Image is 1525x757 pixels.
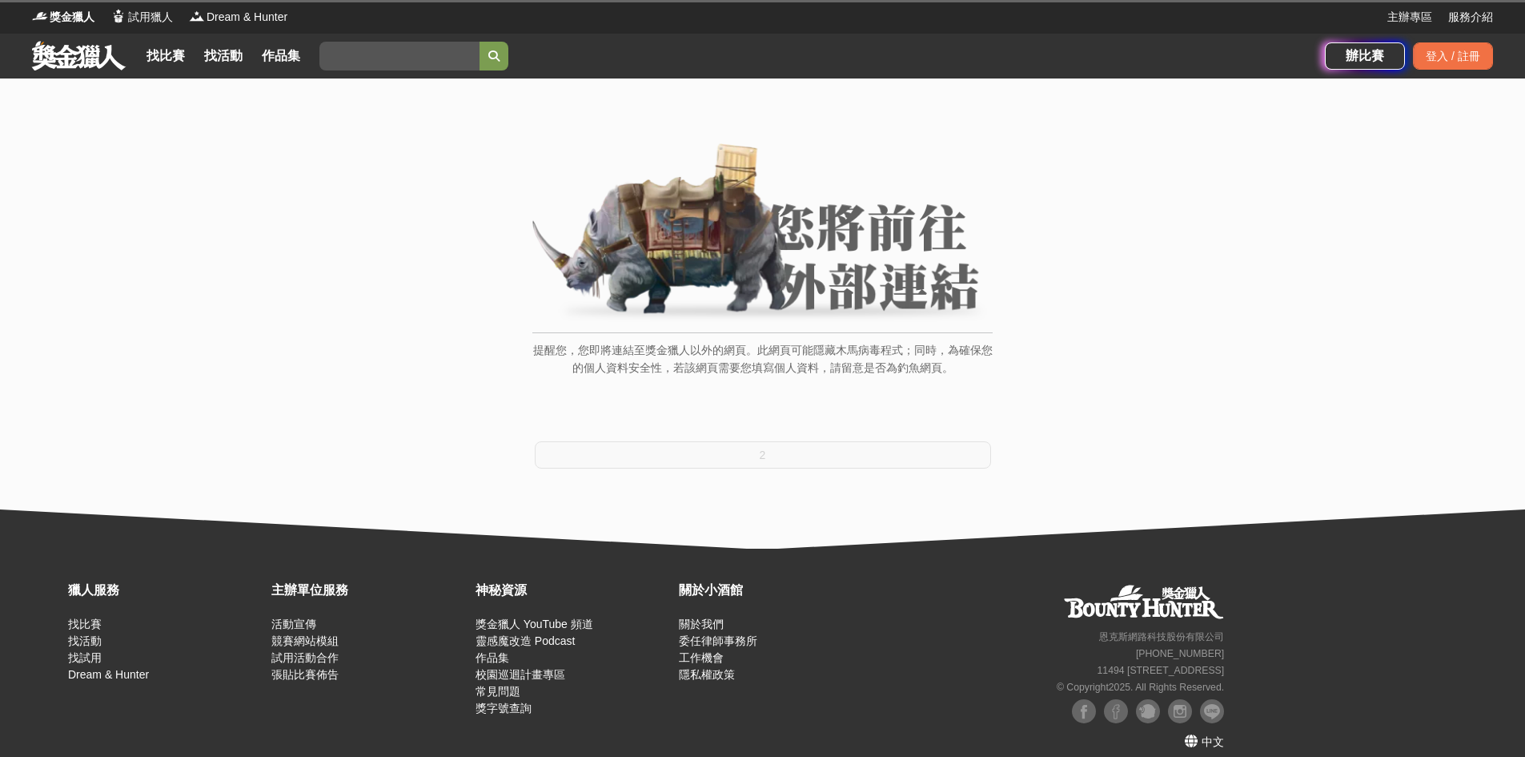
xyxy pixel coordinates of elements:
img: Logo [189,8,205,24]
a: 工作機會 [679,651,724,664]
p: 提醒您，您即將連結至獎金獵人以外的網頁。此網頁可能隱藏木馬病毒程式；同時，為確保您的個人資料安全性，若該網頁需要您填寫個人資料，請留意是否為釣魚網頁。 [532,341,993,393]
a: 獎金獵人 YouTube 頻道 [476,618,593,630]
a: Logo獎金獵人 [32,9,94,26]
img: Logo [110,8,126,24]
a: 作品集 [255,45,307,67]
a: 找比賽 [140,45,191,67]
div: 獵人服務 [68,581,263,600]
div: 登入 / 註冊 [1413,42,1493,70]
img: Facebook [1104,699,1128,723]
a: 獎字號查詢 [476,702,532,715]
a: 找活動 [68,634,102,647]
a: 隱私權政策 [679,668,735,681]
span: 獎金獵人 [50,9,94,26]
a: 作品集 [476,651,509,664]
img: Plurk [1136,699,1160,723]
span: 中文 [1202,735,1224,748]
a: 常見問題 [476,685,520,698]
a: Dream & Hunter [68,668,149,681]
a: LogoDream & Hunter [189,9,287,26]
small: [PHONE_NUMBER] [1136,648,1224,659]
div: 關於小酒館 [679,581,874,600]
a: 找活動 [198,45,249,67]
span: Dream & Hunter [207,9,287,26]
img: Instagram [1168,699,1192,723]
img: External Link Banner [532,143,993,324]
img: Facebook [1072,699,1096,723]
a: Logo試用獵人 [110,9,173,26]
a: 關於我們 [679,618,724,630]
small: 11494 [STREET_ADDRESS] [1098,665,1225,676]
small: © Copyright 2025 . All Rights Reserved. [1057,682,1224,693]
a: 主辦專區 [1387,9,1432,26]
div: 神秘資源 [476,581,671,600]
a: 辦比賽 [1325,42,1405,70]
div: 主辦單位服務 [271,581,467,600]
img: LINE [1200,699,1224,723]
a: 找比賽 [68,618,102,630]
img: Logo [32,8,48,24]
a: 競賽網站模組 [271,634,339,647]
a: 活動宣傳 [271,618,316,630]
a: 服務介紹 [1448,9,1493,26]
a: 靈感魔改造 Podcast [476,634,575,647]
small: 恩克斯網路科技股份有限公司 [1099,631,1224,642]
a: 張貼比賽佈告 [271,668,339,681]
a: 校園巡迴計畫專區 [476,668,565,681]
button: 2 [535,441,991,469]
a: 找試用 [68,651,102,664]
a: 委任律師事務所 [679,634,757,647]
a: 試用活動合作 [271,651,339,664]
span: 試用獵人 [128,9,173,26]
